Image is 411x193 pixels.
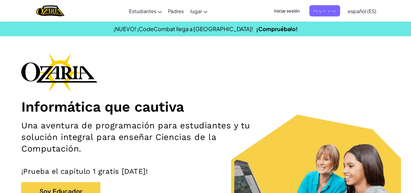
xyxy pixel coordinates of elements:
[345,3,379,19] a: español (ES)
[21,98,390,115] h1: Informática que cautiva
[190,8,202,14] span: Jugar
[36,5,64,17] a: Ozaria by CodeCombat logo
[348,8,376,14] span: español (ES)
[21,167,390,176] p: ¡Prueba el capítulo 1 gratis [DATE]!
[309,5,340,16] button: Registrarse
[270,5,303,16] button: Iniciar sesión
[187,3,211,19] a: Jugar
[256,25,298,32] a: ¡Compruébalo!
[21,120,268,155] h2: Una aventura de programación para estudiantes y tu solución integral para enseñar Ciencias de la ...
[21,53,97,92] img: Ozaria branding logo
[126,3,165,19] a: Estudiantes
[113,25,253,32] span: ¡NUEVO! ¡CodeCombat llega a [GEOGRAPHIC_DATA]!
[165,3,187,19] a: Padres
[36,5,64,17] img: Home
[129,8,156,14] span: Estudiantes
